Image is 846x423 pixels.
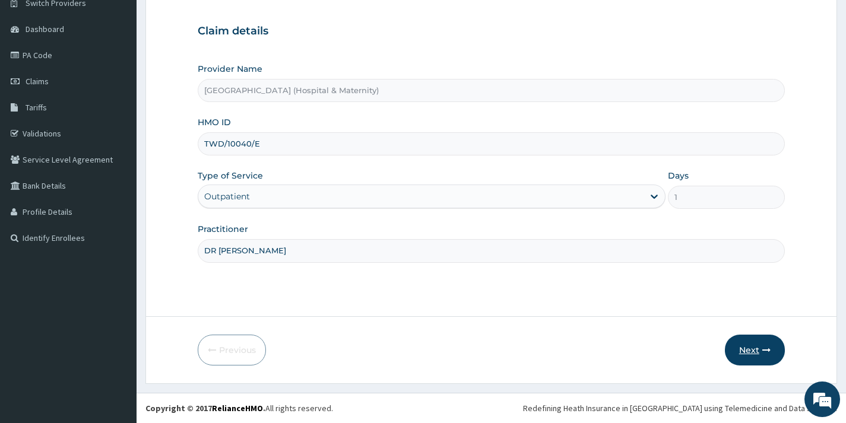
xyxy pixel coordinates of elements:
[145,403,265,414] strong: Copyright © 2017 .
[26,76,49,87] span: Claims
[198,239,785,262] input: Enter Name
[204,190,250,202] div: Outpatient
[198,223,248,235] label: Practitioner
[725,335,785,365] button: Next
[22,59,48,89] img: d_794563401_company_1708531726252_794563401
[137,393,846,423] footer: All rights reserved.
[69,132,164,252] span: We're online!
[523,402,837,414] div: Redefining Heath Insurance in [GEOGRAPHIC_DATA] using Telemedicine and Data Science!
[26,102,47,113] span: Tariffs
[198,63,262,75] label: Provider Name
[198,116,231,128] label: HMO ID
[198,25,785,38] h3: Claim details
[6,290,226,332] textarea: Type your message and hit 'Enter'
[62,66,199,82] div: Chat with us now
[198,170,263,182] label: Type of Service
[212,403,263,414] a: RelianceHMO
[668,170,689,182] label: Days
[195,6,223,34] div: Minimize live chat window
[26,24,64,34] span: Dashboard
[198,132,785,155] input: Enter HMO ID
[198,335,266,365] button: Previous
